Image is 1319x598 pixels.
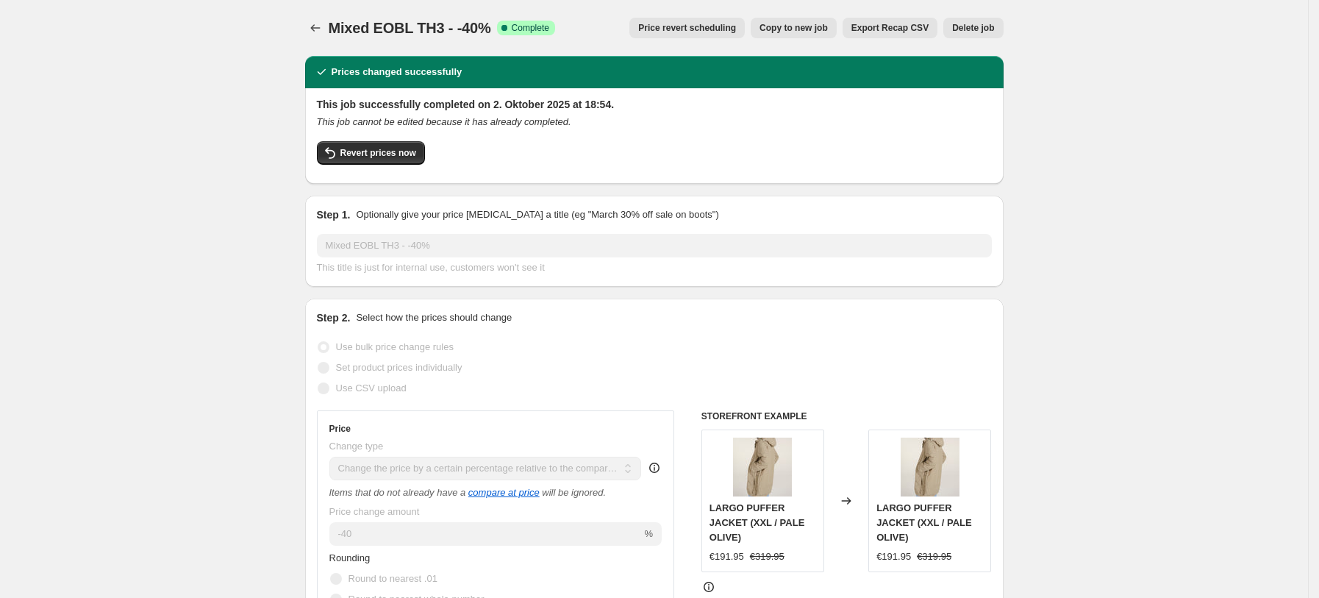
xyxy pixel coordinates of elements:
[356,207,718,222] p: Optionally give your price [MEDICAL_DATA] a title (eg "March 30% off sale on boots")
[843,18,937,38] button: Export Recap CSV
[647,460,662,475] div: help
[917,549,951,564] strike: €319.95
[709,549,744,564] div: €191.95
[336,362,462,373] span: Set product prices individually
[851,22,929,34] span: Export Recap CSV
[317,116,571,127] i: This job cannot be edited because it has already completed.
[759,22,828,34] span: Copy to new job
[317,141,425,165] button: Revert prices now
[317,234,992,257] input: 30% off holiday sale
[542,487,606,498] i: will be ignored.
[317,262,545,273] span: This title is just for internal use, customers won't see it
[317,207,351,222] h2: Step 1.
[750,549,784,564] strike: €319.95
[876,549,911,564] div: €191.95
[329,552,371,563] span: Rounding
[876,502,972,543] span: LARGO PUFFER JACKET (XXL / PALE OLIVE)
[943,18,1003,38] button: Delete job
[336,341,454,352] span: Use bulk price change rules
[751,18,837,38] button: Copy to new job
[329,20,491,36] span: Mixed EOBL TH3 - -40%
[329,506,420,517] span: Price change amount
[329,487,466,498] i: Items that do not already have a
[701,410,992,422] h6: STOREFRONT EXAMPLE
[952,22,994,34] span: Delete job
[468,487,540,498] button: compare at price
[340,147,416,159] span: Revert prices now
[329,441,384,452] span: Change type
[329,423,351,435] h3: Price
[356,310,512,325] p: Select how the prices should change
[629,18,745,38] button: Price revert scheduling
[644,528,653,539] span: %
[317,97,992,112] h2: This job successfully completed on 2. Oktober 2025 at 18:54.
[329,522,642,546] input: -20
[332,65,462,79] h2: Prices changed successfully
[733,438,792,496] img: 243-Largo-Puffer-Jacket-Pale-Olive-031_80x.jpg
[709,502,805,543] span: LARGO PUFFER JACKET (XXL / PALE OLIVE)
[317,310,351,325] h2: Step 2.
[305,18,326,38] button: Price change jobs
[638,22,736,34] span: Price revert scheduling
[512,22,549,34] span: Complete
[901,438,959,496] img: 243-Largo-Puffer-Jacket-Pale-Olive-031_80x.jpg
[348,573,437,584] span: Round to nearest .01
[336,382,407,394] span: Use CSV upload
